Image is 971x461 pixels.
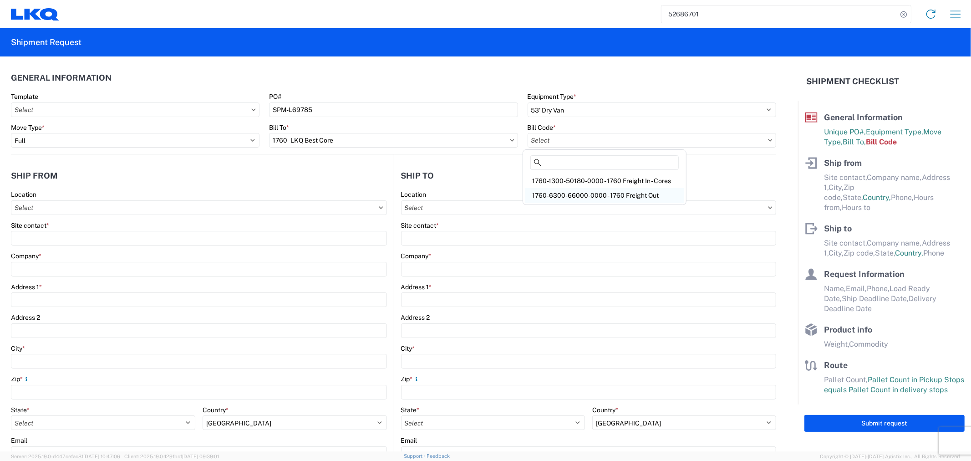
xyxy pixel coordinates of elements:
[11,123,45,132] label: Move Type
[842,203,870,212] span: Hours to
[528,92,577,101] label: Equipment Type
[11,171,58,180] h2: Ship from
[843,193,863,202] span: State,
[11,102,259,117] input: Select
[824,375,964,394] span: Pallet Count in Pickup Stops equals Pallet Count in delivery stops
[11,454,120,459] span: Server: 2025.19.0-d447cefac8f
[401,406,420,414] label: State
[11,313,40,322] label: Address 2
[427,453,450,459] a: Feedback
[525,188,684,203] div: 1760-6300-66000-0000 - 1760 Freight Out
[404,453,427,459] a: Support
[528,133,776,148] input: Select
[401,190,427,199] label: Location
[866,128,923,136] span: Equipment Type,
[806,76,899,87] h2: Shipment Checklist
[829,249,844,257] span: City,
[842,294,909,303] span: Ship Deadline Date,
[11,436,27,445] label: Email
[182,454,219,459] span: [DATE] 09:39:01
[11,200,387,215] input: Select
[269,123,289,132] label: Bill To
[124,454,219,459] span: Client: 2025.19.0-129fbcf
[804,415,965,432] button: Submit request
[661,5,897,23] input: Shipment, tracking or reference number
[11,283,42,291] label: Address 1
[401,252,432,260] label: Company
[824,375,868,384] span: Pallet Count,
[401,344,415,353] label: City
[875,249,895,257] span: State,
[824,340,849,348] span: Weight,
[843,138,866,146] span: Bill To,
[203,406,229,414] label: Country
[863,193,891,202] span: Country,
[401,436,417,445] label: Email
[11,190,36,199] label: Location
[11,221,49,230] label: Site contact
[11,73,112,82] h2: General Information
[824,158,862,168] span: Ship from
[11,406,30,414] label: State
[867,239,922,247] span: Company name,
[824,269,905,279] span: Request Information
[867,284,890,293] span: Phone,
[846,284,867,293] span: Email,
[11,92,38,101] label: Template
[11,37,81,48] h2: Shipment Request
[824,284,846,293] span: Name,
[401,375,420,383] label: Zip
[11,375,30,383] label: Zip
[824,325,872,334] span: Product info
[824,239,867,247] span: Site contact,
[844,249,875,257] span: Zip code,
[83,454,120,459] span: [DATE] 10:47:06
[866,138,897,146] span: Bill Code
[867,173,922,182] span: Company name,
[923,249,944,257] span: Phone
[824,224,852,233] span: Ship to
[11,252,41,260] label: Company
[824,113,903,122] span: General Information
[269,133,518,148] input: Select
[525,174,684,188] div: 1760-1300-50180-0000 - 1760 Freight In - Cores
[401,200,777,215] input: Select
[401,313,430,322] label: Address 2
[401,283,432,291] label: Address 1
[269,92,281,101] label: PO#
[401,171,434,180] h2: Ship to
[891,193,914,202] span: Phone,
[824,360,848,370] span: Route
[820,452,960,461] span: Copyright © [DATE]-[DATE] Agistix Inc., All Rights Reserved
[592,406,618,414] label: Country
[895,249,923,257] span: Country,
[829,183,844,192] span: City,
[849,340,888,348] span: Commodity
[824,173,867,182] span: Site contact,
[528,123,556,132] label: Bill Code
[824,128,866,136] span: Unique PO#,
[401,221,439,230] label: Site contact
[11,344,25,353] label: City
